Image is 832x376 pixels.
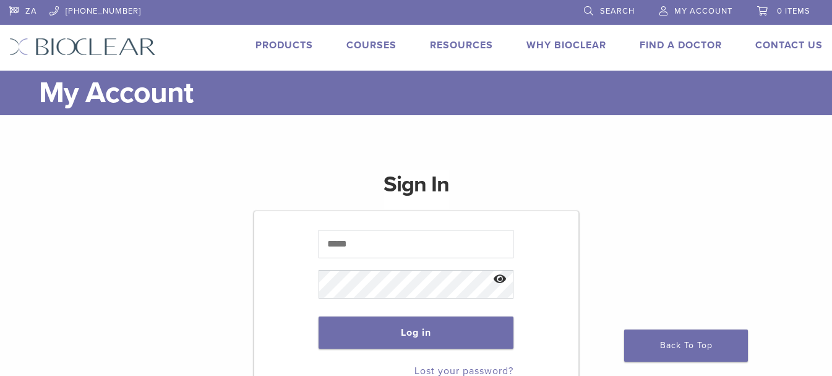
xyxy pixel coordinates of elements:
[39,71,823,115] h1: My Account
[755,39,823,51] a: Contact Us
[346,39,397,51] a: Courses
[319,317,513,349] button: Log in
[777,6,810,16] span: 0 items
[674,6,732,16] span: My Account
[9,38,156,56] img: Bioclear
[486,264,513,295] button: Show password
[384,170,449,209] h1: Sign In
[255,39,313,51] a: Products
[430,39,493,51] a: Resources
[624,330,748,362] a: Back To Top
[600,6,635,16] span: Search
[526,39,606,51] a: Why Bioclear
[640,39,722,51] a: Find A Doctor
